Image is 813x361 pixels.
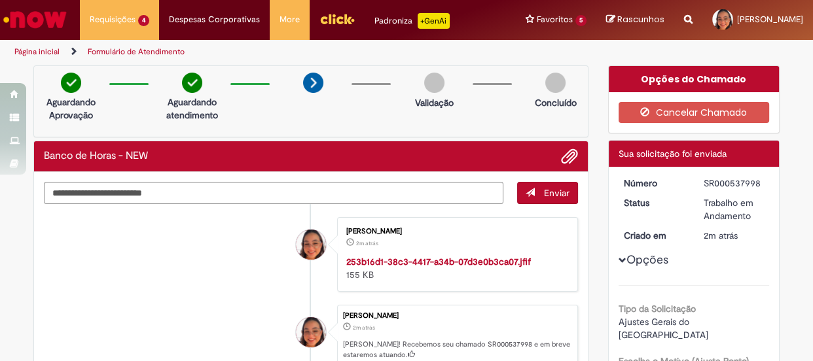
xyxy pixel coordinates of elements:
[319,9,355,29] img: click_logo_yellow_360x200.png
[737,14,803,25] span: [PERSON_NAME]
[614,229,695,242] dt: Criado em
[609,66,780,92] div: Opções do Chamado
[44,182,503,204] textarea: Digite sua mensagem aqui...
[14,46,60,57] a: Página inicial
[537,13,573,26] span: Favoritos
[346,255,564,281] div: 155 KB
[353,324,375,332] span: 2m atrás
[704,229,765,242] div: 28/08/2025 09:20:47
[44,150,148,162] h2: Banco de Horas - NEW Histórico de tíquete
[614,196,695,209] dt: Status
[545,73,566,93] img: img-circle-grey.png
[280,13,300,26] span: More
[10,40,532,64] ul: Trilhas de página
[415,96,454,109] p: Validação
[169,13,260,26] span: Despesas Corporativas
[296,317,326,347] div: Jamilly Alves De Oliveira
[374,13,450,29] div: Padroniza
[138,15,149,26] span: 4
[90,13,135,26] span: Requisições
[343,312,571,320] div: [PERSON_NAME]
[619,303,696,315] b: Tipo da Solicitação
[353,324,375,332] time: 28/08/2025 09:20:47
[544,187,569,199] span: Enviar
[517,182,578,204] button: Enviar
[356,239,378,247] time: 28/08/2025 09:20:43
[346,228,564,235] div: [PERSON_NAME]
[356,239,378,247] span: 2m atrás
[88,46,185,57] a: Formulário de Atendimento
[617,13,664,26] span: Rascunhos
[303,73,323,93] img: arrow-next.png
[619,316,708,341] span: Ajustes Gerais do [GEOGRAPHIC_DATA]
[346,256,531,267] a: 253b16d1-38c3-4417-a34b-07d3e0b3ca07.jfif
[606,14,664,26] a: Rascunhos
[296,230,326,260] div: Jamilly Alves De Oliveira
[343,339,571,360] p: [PERSON_NAME]! Recebemos seu chamado SR000537998 e em breve estaremos atuando.
[704,177,765,190] div: SR000537998
[1,7,69,33] img: ServiceNow
[61,73,81,93] img: check-circle-green.png
[704,196,765,222] div: Trabalho em Andamento
[424,73,444,93] img: img-circle-grey.png
[614,177,695,190] dt: Número
[704,230,738,241] time: 28/08/2025 09:20:47
[182,73,202,93] img: check-circle-green.png
[575,15,587,26] span: 5
[619,102,770,123] button: Cancelar Chamado
[39,95,103,122] p: Aguardando Aprovação
[160,95,224,122] p: Aguardando atendimento
[619,148,727,160] span: Sua solicitação foi enviada
[561,148,578,165] button: Adicionar anexos
[704,230,738,241] span: 2m atrás
[418,13,450,29] p: +GenAi
[535,96,577,109] p: Concluído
